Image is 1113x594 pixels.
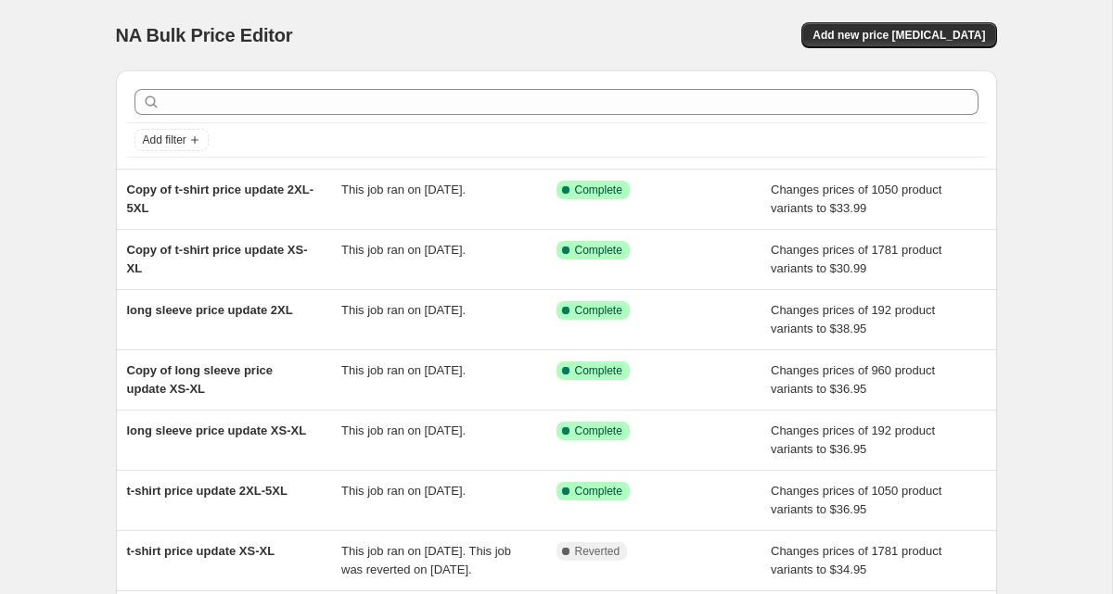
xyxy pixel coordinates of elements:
[575,303,622,318] span: Complete
[341,243,466,257] span: This job ran on [DATE].
[341,423,466,437] span: This job ran on [DATE].
[575,183,622,197] span: Complete
[341,484,466,498] span: This job ran on [DATE].
[127,303,293,317] span: long sleeve price update 2XL
[801,22,996,48] button: Add new price [MEDICAL_DATA]
[127,544,275,558] span: t-shirt price update XS-XL
[771,484,941,516] span: Changes prices of 1050 product variants to $36.95
[127,484,288,498] span: t-shirt price update 2XL-5XL
[575,423,622,438] span: Complete
[341,544,511,576] span: This job ran on [DATE]. This job was reverted on [DATE].
[127,423,307,437] span: long sleeve price update XS-XL
[341,363,466,377] span: This job ran on [DATE].
[771,243,941,275] span: Changes prices of 1781 product variants to $30.99
[575,484,622,499] span: Complete
[127,363,274,396] span: Copy of long sleeve price update XS-XL
[341,303,466,317] span: This job ran on [DATE].
[127,183,314,215] span: Copy of t-shirt price update 2XL-5XL
[116,25,293,45] span: NA Bulk Price Editor
[341,183,466,196] span: This job ran on [DATE].
[812,28,985,43] span: Add new price [MEDICAL_DATA]
[771,303,935,335] span: Changes prices of 192 product variants to $38.95
[127,243,308,275] span: Copy of t-shirt price update XS-XL
[143,133,186,147] span: Add filter
[771,544,941,576] span: Changes prices of 1781 product variants to $34.95
[771,183,941,215] span: Changes prices of 1050 product variants to $33.99
[575,544,620,559] span: Reverted
[575,363,622,378] span: Complete
[575,243,622,258] span: Complete
[771,423,935,456] span: Changes prices of 192 product variants to $36.95
[134,129,209,151] button: Add filter
[771,363,935,396] span: Changes prices of 960 product variants to $36.95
